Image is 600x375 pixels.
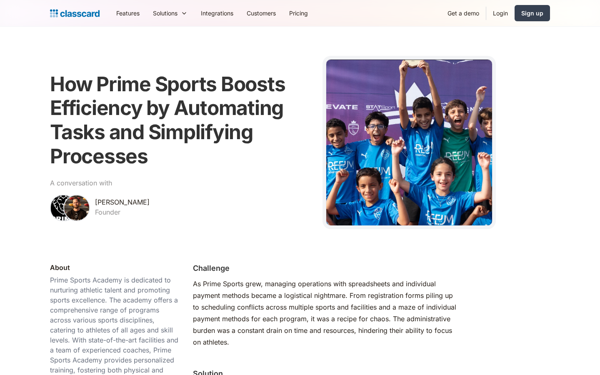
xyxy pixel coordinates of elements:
a: Pricing [282,4,315,22]
div: Solutions [153,9,177,17]
div: Founder [95,207,120,217]
div: Sign up [521,9,543,17]
a: Login [486,4,515,22]
div: As Prime Sports grew, managing operations with spreadsheets and individual payment methods became... [193,278,457,348]
div: Solutions [146,4,194,22]
div: About [50,262,70,272]
h2: Challenge [193,262,230,274]
div: A conversation with [50,178,112,188]
a: home [50,7,100,19]
h1: How Prime Sports Boosts Efficiency by Automating Tasks and Simplifying Processes [50,72,312,168]
a: Get a demo [441,4,486,22]
a: Integrations [194,4,240,22]
a: Features [110,4,146,22]
div: [PERSON_NAME] [95,197,150,207]
a: Sign up [515,5,550,21]
a: Customers [240,4,282,22]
